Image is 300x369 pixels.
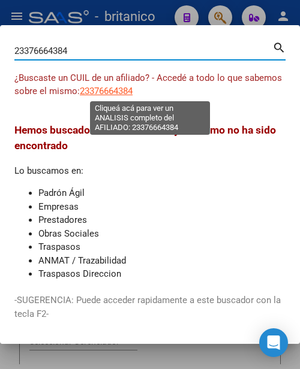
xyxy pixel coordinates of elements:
[14,122,286,281] div: Lo buscamos en:
[38,200,286,214] li: Empresas
[38,227,286,241] li: Obras Sociales
[38,254,286,268] li: ANMAT / Trazabilidad
[14,294,286,320] p: -SUGERENCIA: Puede acceder rapidamente a este buscador con la tecla F2-
[14,72,282,97] span: ¿Buscaste un CUIL de un afiliado? - Accedé a todo lo que sabemos sobre el mismo:
[272,40,286,54] mat-icon: search
[80,86,133,96] span: 23376664384
[38,186,286,200] li: Padrón Ágil
[259,328,288,357] div: Open Intercom Messenger
[38,267,286,281] li: Traspasos Direccion
[38,213,286,227] li: Prestadores
[14,124,276,152] span: Hemos buscado - 23376664384 - y el mismo no ha sido encontrado
[38,240,286,254] li: Traspasos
